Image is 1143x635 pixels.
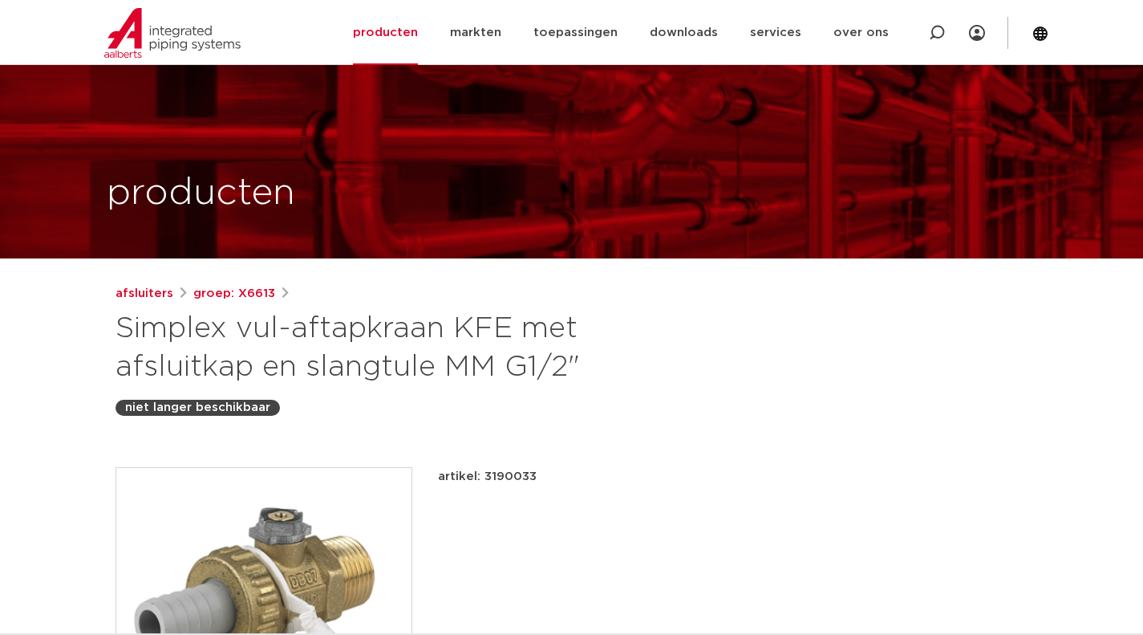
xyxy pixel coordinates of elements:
[438,467,537,486] p: artikel: 3190033
[193,284,275,303] a: groep: X6613
[116,310,718,387] h1: Simplex vul-aftapkraan KFE met afsluitkap en slangtule MM G1/2"
[107,168,295,219] h1: producten
[116,284,173,303] a: afsluiters
[125,398,270,417] p: niet langer beschikbaar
